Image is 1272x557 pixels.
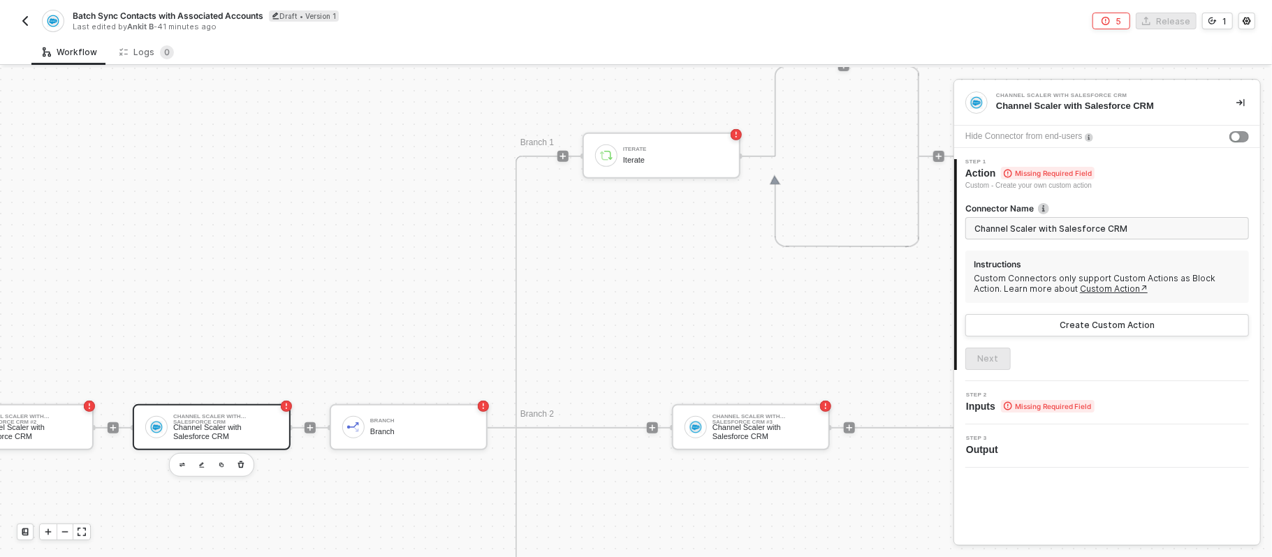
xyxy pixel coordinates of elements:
a: Custom Action↗ [1080,283,1148,294]
span: icon-error-page [84,401,95,412]
label: Connector Name [965,202,1249,214]
div: Last edited by - 41 minutes ago [73,22,635,32]
input: Enter description [974,221,1237,236]
button: Next [965,348,1011,370]
div: Custom Connectors only support Custom Actions as Block Action. Learn more about [974,273,1241,295]
span: icon-play [935,152,943,161]
button: copy-block [213,456,230,473]
span: icon-error-page [281,401,292,412]
img: icon [600,149,613,162]
img: copy-block [219,462,224,468]
div: Channel Scaler with Salesforce CRM [173,423,278,440]
button: edit-cred [174,456,191,473]
sup: 0 [160,45,174,59]
div: 5 [1116,15,1121,27]
span: Step 1 [965,159,1095,165]
span: icon-settings [1243,17,1251,25]
img: integration-icon [970,96,983,109]
img: icon [347,421,360,433]
div: Step 1Action Missing Required FieldCustom - Create your own custom actionConnector Nameicon-infoI... [954,159,1260,370]
span: icon-error-page [731,129,742,140]
img: back [20,15,31,27]
img: integration-icon [47,15,59,27]
span: Step 3 [966,436,1004,441]
span: Missing Required Field [1001,167,1095,179]
span: Ankit B [127,22,154,31]
div: Channel Scaler with Salesforce CRM [173,414,278,419]
span: icon-play [306,424,314,432]
span: Inputs [966,399,1095,413]
div: Branch 1 [520,136,604,150]
img: icon-info [1085,133,1093,142]
span: Action [965,166,1095,180]
div: Channel Scaler with Salesforce CRM #3 [712,414,817,419]
button: Release [1136,13,1197,29]
div: Logs [119,45,174,59]
span: icon-error-page [820,401,831,412]
div: Branch [370,427,475,436]
img: icon-info [1038,203,1049,214]
span: icon-minus [61,528,69,536]
span: Batch Sync Contacts with Associated Accounts [73,10,263,22]
div: Channel Scaler with Salesforce CRM [996,93,1206,98]
span: icon-error-page [1102,17,1110,25]
div: Create Custom Action [1060,320,1155,331]
div: Branch [370,418,475,424]
button: 5 [1092,13,1130,29]
div: 1 [1222,15,1227,27]
div: Instructions [974,259,1241,270]
span: Output [966,443,1004,456]
span: Missing Required Field [1001,400,1095,413]
div: Iterate [623,147,728,152]
span: icon-play [44,528,52,536]
button: 1 [1202,13,1233,29]
div: Custom - Create your own custom action [965,180,1095,191]
div: Workflow [43,47,97,58]
img: icon [689,421,702,433]
div: Step 2Inputs Missing Required Field [954,392,1260,413]
span: Step 2 [966,392,1095,398]
span: icon-play [109,424,117,432]
span: icon-collapse-right [1236,98,1245,107]
span: icon-play [559,152,567,161]
span: icon-error-page [478,401,489,412]
span: icon-play [648,424,657,432]
span: icon-expand [78,528,86,536]
button: Create Custom Action [965,314,1249,336]
div: Channel Scaler with Salesforce CRM [712,423,817,440]
div: Channel Scaler with Salesforce CRM [996,100,1214,112]
button: back [17,13,34,29]
button: edit-cred [193,456,210,473]
div: Branch 2 [520,408,604,422]
img: edit-cred [199,462,205,468]
div: Draft • Version 1 [269,10,339,22]
img: edit-cred [180,463,185,468]
div: Hide Connector from end-users [965,130,1082,143]
div: Iterate [623,156,728,165]
span: icon-versioning [1208,17,1217,25]
span: icon-edit [272,12,279,20]
img: icon [150,421,163,433]
span: icon-play [845,424,854,432]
